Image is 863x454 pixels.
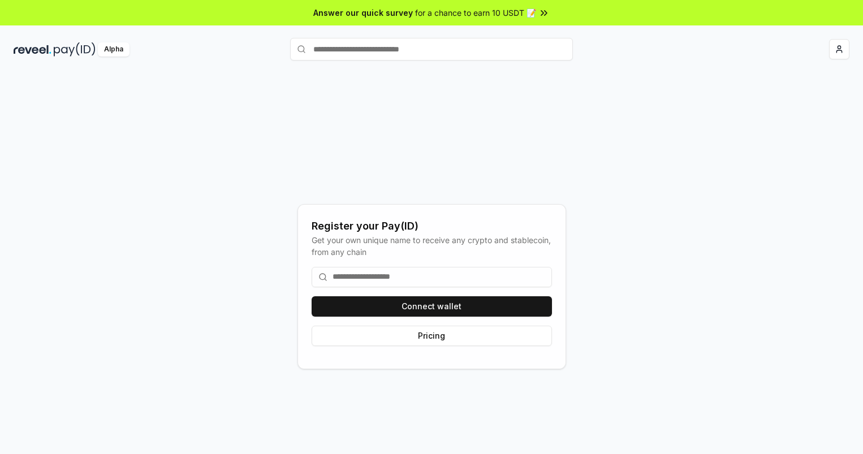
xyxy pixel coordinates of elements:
div: Alpha [98,42,130,57]
div: Register your Pay(ID) [312,218,552,234]
span: Answer our quick survey [313,7,413,19]
img: reveel_dark [14,42,51,57]
button: Pricing [312,326,552,346]
div: Get your own unique name to receive any crypto and stablecoin, from any chain [312,234,552,258]
button: Connect wallet [312,296,552,317]
span: for a chance to earn 10 USDT 📝 [415,7,536,19]
img: pay_id [54,42,96,57]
